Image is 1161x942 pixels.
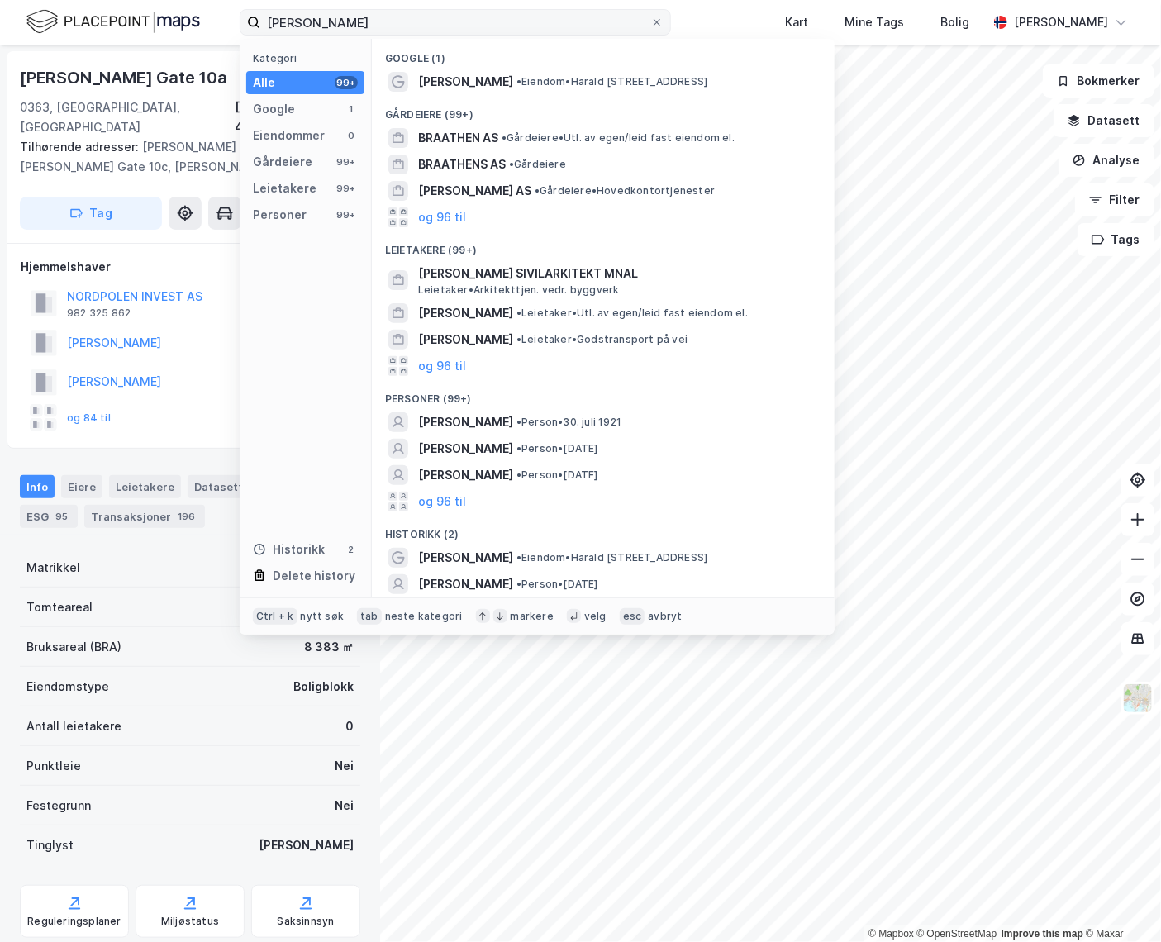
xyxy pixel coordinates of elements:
span: Leietaker • Arkitekttjen. vedr. byggverk [418,283,620,297]
span: Person • [DATE] [516,578,598,591]
div: Gårdeiere (99+) [372,95,835,125]
span: • [516,551,521,564]
div: [PERSON_NAME] [1014,12,1108,32]
div: Gårdeiere [253,152,312,172]
span: [PERSON_NAME] [418,548,513,568]
img: logo.f888ab2527a4732fd821a326f86c7f29.svg [26,7,200,36]
span: • [502,131,507,144]
span: Gårdeiere [509,158,566,171]
div: 99+ [335,208,358,221]
span: • [516,469,521,481]
div: neste kategori [385,610,463,623]
div: Eiendomstype [26,677,109,697]
div: Nei [335,756,354,776]
span: • [516,578,521,590]
button: og 96 til [418,356,466,376]
div: 8 383 ㎡ [304,637,354,657]
span: • [516,333,521,345]
div: Personer (99+) [372,379,835,409]
div: Kategori [253,52,364,64]
div: Google (1) [372,39,835,69]
span: [PERSON_NAME] SIVILARKITEKT MNAL [418,264,815,283]
div: 99+ [335,76,358,89]
div: Leietakere [253,178,316,198]
a: OpenStreetMap [917,928,997,940]
span: Person • [DATE] [516,469,598,482]
iframe: Chat Widget [1078,863,1161,942]
a: Improve this map [1002,928,1083,940]
div: Ctrl + k [253,608,297,625]
div: Historikk [253,540,325,559]
div: Saksinnsyn [278,915,335,928]
div: Transaksjoner [84,505,205,528]
div: 99+ [335,182,358,195]
div: Festegrunn [26,796,91,816]
span: [PERSON_NAME] AS [418,181,531,201]
input: Søk på adresse, matrikkel, gårdeiere, leietakere eller personer [260,10,650,35]
div: 2 [345,543,358,556]
div: Antall leietakere [26,716,121,736]
span: Leietaker • Utl. av egen/leid fast eiendom el. [516,307,748,320]
span: [PERSON_NAME] [418,72,513,92]
img: Z [1122,683,1154,714]
span: Eiendom • Harald [STREET_ADDRESS] [516,551,707,564]
button: Tags [1078,223,1154,256]
span: • [516,307,521,319]
div: 0 [345,716,354,736]
div: Nei [335,796,354,816]
div: ESG [20,505,78,528]
div: Bolig [940,12,969,32]
div: [PERSON_NAME] Gate 10b, [PERSON_NAME] Gate 10c, [PERSON_NAME] Gate 10d [20,137,347,177]
div: Historikk (2) [372,515,835,545]
button: Bokmerker [1043,64,1154,98]
span: • [516,416,521,428]
div: Personer [253,205,307,225]
div: Punktleie [26,756,81,776]
div: Alle [253,73,275,93]
div: 95 [52,508,71,525]
span: Gårdeiere • Hovedkontortjenester [535,184,715,197]
button: Filter [1075,183,1154,216]
div: Tinglyst [26,835,74,855]
div: tab [357,608,382,625]
div: [PERSON_NAME] [259,835,354,855]
span: Leietaker • Godstransport på vei [516,333,688,346]
div: Kart [785,12,808,32]
span: Gårdeiere • Utl. av egen/leid fast eiendom el. [502,131,735,145]
div: Datasett [188,475,250,498]
div: Matrikkel [26,558,80,578]
button: og 96 til [418,492,466,511]
div: Tomteareal [26,597,93,617]
span: [PERSON_NAME] [418,439,513,459]
div: 99+ [335,155,358,169]
div: Info [20,475,55,498]
div: nytt søk [301,610,345,623]
span: • [509,158,514,170]
div: 982 325 862 [67,307,131,320]
button: Datasett [1054,104,1154,137]
div: avbryt [648,610,682,623]
div: 1 [345,102,358,116]
span: [PERSON_NAME] [418,303,513,323]
div: Eiendommer [253,126,325,145]
span: [PERSON_NAME] [418,412,513,432]
div: markere [511,610,554,623]
span: Tilhørende adresser: [20,140,142,154]
div: Reguleringsplaner [27,915,121,928]
div: [GEOGRAPHIC_DATA], 46/11 [235,98,360,137]
span: [PERSON_NAME] [418,330,513,350]
span: Person • 30. juli 1921 [516,416,621,429]
span: BRAATHENS AS [418,155,506,174]
div: [PERSON_NAME] Gate 10a [20,64,231,91]
span: • [516,75,521,88]
button: og 96 til [418,207,466,227]
div: Bruksareal (BRA) [26,637,121,657]
div: velg [584,610,607,623]
div: Eiere [61,475,102,498]
div: Google [253,99,295,119]
div: Delete history [273,566,355,586]
a: Mapbox [868,928,914,940]
span: BRAATHEN AS [418,128,498,148]
div: esc [620,608,645,625]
